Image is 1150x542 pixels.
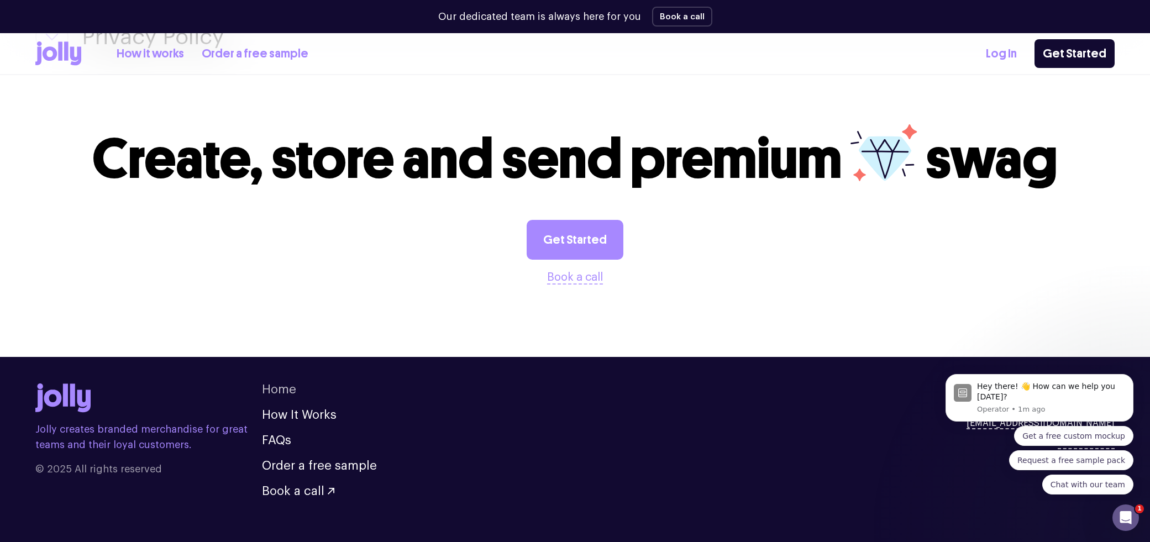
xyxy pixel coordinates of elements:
a: Get Started [1035,39,1115,68]
a: How it works [117,45,184,63]
span: Create, store and send premium [92,125,842,192]
span: © 2025 All rights reserved [35,461,262,477]
button: Book a call [652,7,712,27]
p: Jolly creates branded merchandise for great teams and their loyal customers. [35,422,262,452]
iframe: Intercom live chat [1112,504,1139,531]
a: Log In [986,45,1017,63]
span: swag [926,125,1058,192]
span: Book a call [262,485,324,497]
button: Book a call [547,269,603,286]
a: How It Works [262,409,337,421]
p: Our dedicated team is always here for you [438,9,641,24]
a: Home [262,383,296,396]
a: Order a free sample [202,45,308,63]
iframe: Intercom notifications message [929,364,1150,501]
span: 1 [1135,504,1144,513]
button: Book a call [262,485,334,497]
a: FAQs [262,434,291,446]
a: Get Started [527,220,623,260]
a: Order a free sample [262,460,377,472]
